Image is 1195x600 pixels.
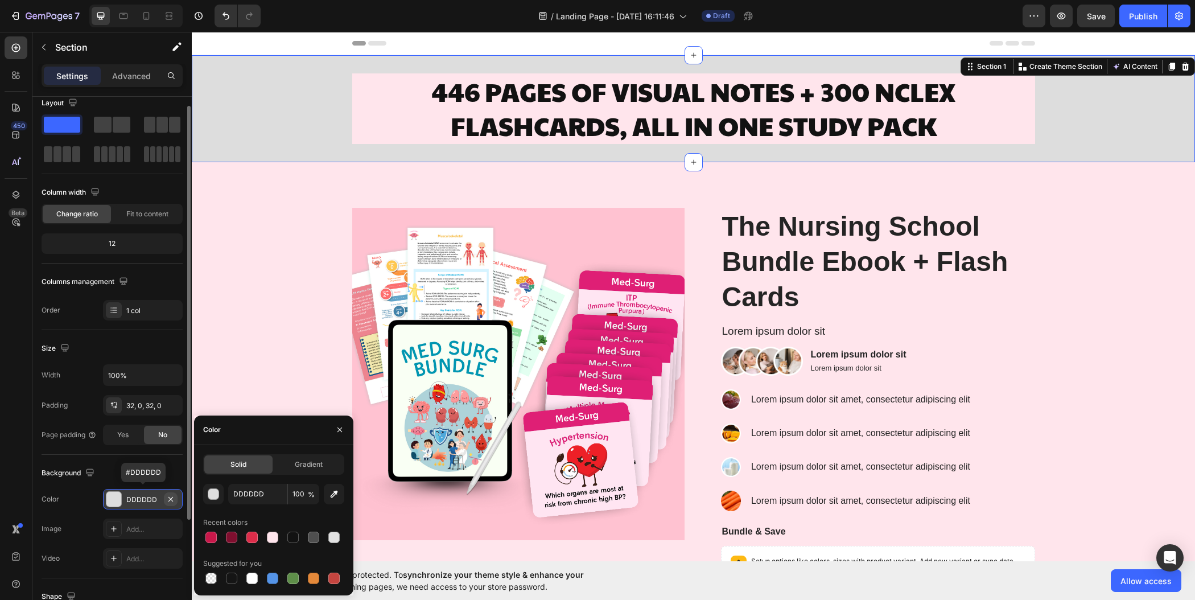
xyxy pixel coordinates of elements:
[559,362,781,374] p: Lorem ipsum dolor sit amet, consectetur adipiscing elit
[1119,5,1167,27] button: Publish
[1111,569,1181,592] button: Allow access
[44,236,180,252] div: 12
[1087,11,1106,21] span: Save
[126,495,159,505] div: DDDDDD
[203,558,262,569] div: Suggested for you
[158,430,167,440] span: No
[56,209,98,219] span: Change ratio
[530,293,842,307] p: Lorem ipsum dolor sit
[42,466,97,481] div: Background
[1156,544,1184,572] div: Open Intercom Messenger
[104,365,182,385] input: Auto
[42,274,130,290] div: Columns management
[126,554,180,564] div: Add...
[42,370,60,380] div: Width
[529,315,611,344] img: gempages_586536293450646219-527bd3e4-4504-4011-b663-6cf9e7a06f4d.png
[265,570,584,591] span: synchronize your theme style & enhance your experience
[713,11,730,21] span: Draft
[551,10,554,22] span: /
[42,494,59,504] div: Color
[42,185,102,200] div: Column width
[228,484,287,504] input: Eg: FFFFFF
[117,430,129,440] span: Yes
[230,459,246,470] span: Solid
[42,553,60,564] div: Video
[529,425,549,445] img: gempages_586536293450646219-714e568d-a1b7-492a-b7d4-50b5e4753cb0.png
[529,357,549,377] img: gempages_586536293450646219-94f66380-eb2d-4b33-ab88-d82ab2feb461.png
[559,524,822,535] p: Setup options like colors, sizes with product variant.
[192,32,1195,561] iframe: Design area
[11,121,27,130] div: 450
[619,332,715,342] p: Lorem ipsum dolor sit
[295,459,323,470] span: Gradient
[529,459,549,479] img: gempages_586536293450646219-d33b8b22-5113-4b02-8013-a97d204db19f.png
[42,341,72,356] div: Size
[42,400,68,410] div: Padding
[559,396,781,408] p: Lorem ipsum dolor sit amet, consectetur adipiscing elit
[556,10,674,22] span: Landing Page - [DATE] 16:11:46
[559,429,781,441] p: Lorem ipsum dolor sit amet, consectetur adipiscing elit
[5,5,85,27] button: 7
[42,430,97,440] div: Page padding
[203,517,248,528] div: Recent colors
[126,524,180,535] div: Add...
[75,9,80,23] p: 7
[203,425,221,435] div: Color
[55,40,149,54] p: Section
[126,401,180,411] div: 32, 0, 32, 0
[1129,10,1157,22] div: Publish
[112,70,151,82] p: Advanced
[619,317,715,329] p: Lorem ipsum dolor sit
[1077,5,1115,27] button: Save
[42,96,80,111] div: Layout
[529,176,843,285] h1: The Nursing School Bundle Ebook + Flash Cards
[126,209,168,219] span: Fit to content
[529,392,549,412] img: gempages_586536293450646219-0e369c7f-4035-4a5f-9458-044c95232e97.png
[42,305,60,315] div: Order
[126,306,180,316] div: 1 col
[42,524,61,534] div: Image
[790,525,822,533] span: sync data
[308,490,315,500] span: %
[530,494,842,506] p: Bundle & Save
[780,525,822,533] span: or
[215,5,261,27] div: Undo/Redo
[9,208,27,217] div: Beta
[728,525,780,533] span: Add new variant
[56,70,88,82] p: Settings
[559,463,781,475] p: Lorem ipsum dolor sit amet, consectetur adipiscing elit
[265,569,628,593] span: Your page is password protected. To when designing pages, we need access to your store password.
[1120,575,1172,587] span: Allow access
